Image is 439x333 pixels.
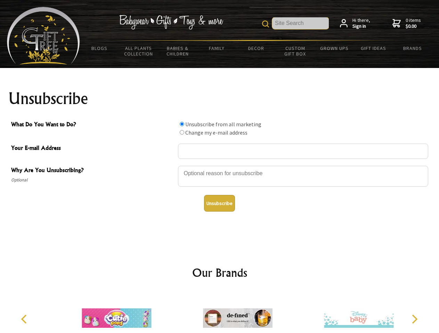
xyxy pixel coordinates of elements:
[180,130,184,135] input: What Do You Want to Do?
[406,17,421,29] span: 0 items
[180,122,184,126] input: What Do You Want to Do?
[272,17,329,29] input: Site Search
[406,23,421,29] strong: $0.00
[7,7,80,65] img: Babyware - Gifts - Toys and more...
[158,41,197,61] a: Babies & Children
[11,120,174,130] span: What Do You Want to Do?
[393,41,432,55] a: Brands
[8,90,431,107] h1: Unsubscribe
[276,41,315,61] a: Custom Gift Box
[178,144,428,159] input: Your E-mail Address
[11,144,174,154] span: Your E-mail Address
[119,15,223,29] img: Babywear - Gifts - Toys & more
[185,129,247,136] label: Change my e-mail address
[11,166,174,176] span: Why Are You Unsubscribing?
[185,121,261,128] label: Unsubscribe from all marketing
[340,17,370,29] a: Hi there,Sign in
[178,166,428,187] textarea: Why Are You Unsubscribing?
[262,20,269,27] img: product search
[17,311,33,327] button: Previous
[407,311,422,327] button: Next
[392,17,421,29] a: 0 items$0.00
[14,264,425,281] h2: Our Brands
[315,41,354,55] a: Grown Ups
[119,41,158,61] a: All Plants Collection
[354,41,393,55] a: Gift Ideas
[352,23,370,29] strong: Sign in
[204,195,235,212] button: Unsubscribe
[236,41,276,55] a: Decor
[197,41,237,55] a: Family
[80,41,119,55] a: BLOGS
[11,176,174,184] span: Optional
[352,17,370,29] span: Hi there,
